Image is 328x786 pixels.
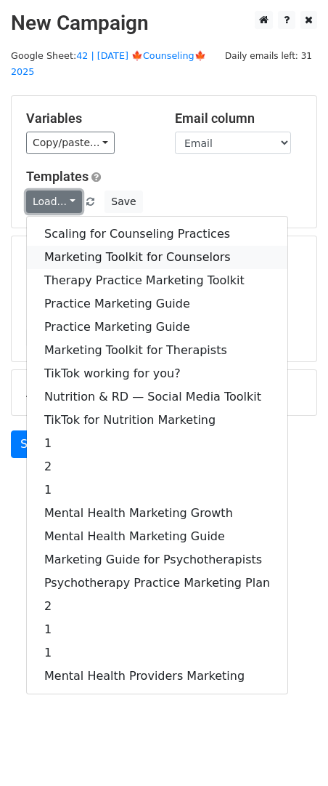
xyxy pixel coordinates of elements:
a: 42 | [DATE] 🍁Counseling🍁 2025 [11,50,206,78]
a: 2 [27,455,287,478]
a: Send [11,430,59,458]
a: 2 [27,595,287,618]
button: Save [104,191,142,213]
a: TikTok for Nutrition Marketing [27,409,287,432]
h2: New Campaign [11,11,317,36]
a: Copy/paste... [26,132,115,154]
iframe: Chat Widget [255,716,328,786]
a: Psychotherapy Practice Marketing Plan [27,572,287,595]
a: Nutrition & RD — Social Media Toolkit [27,385,287,409]
a: Load... [26,191,82,213]
small: Google Sheet: [11,50,206,78]
a: 1 [27,618,287,641]
a: Templates [26,169,89,184]
a: Mental Health Marketing Guide [27,525,287,548]
a: Marketing Guide for Psychotherapists [27,548,287,572]
a: Mental Health Marketing Growth [27,502,287,525]
a: Practice Marketing Guide [27,316,287,339]
a: Mental Health Providers Marketing [27,665,287,688]
a: 1 [27,432,287,455]
h5: Variables [26,111,153,127]
h5: Email column [175,111,302,127]
a: Marketing Toolkit for Counselors [27,246,287,269]
a: Marketing Toolkit for Therapists [27,339,287,362]
a: Daily emails left: 31 [220,50,317,61]
a: 1 [27,641,287,665]
a: 1 [27,478,287,502]
a: TikTok working for you? [27,362,287,385]
span: Daily emails left: 31 [220,48,317,64]
a: Scaling for Counseling Practices [27,222,287,246]
a: Practice Marketing Guide [27,292,287,316]
a: Therapy Practice Marketing Toolkit [27,269,287,292]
